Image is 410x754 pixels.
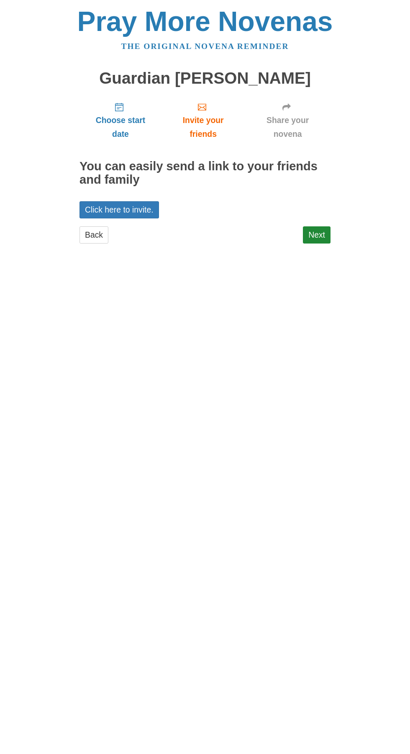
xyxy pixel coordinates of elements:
[303,226,331,244] a: Next
[88,113,153,141] span: Choose start date
[170,113,236,141] span: Invite your friends
[79,201,159,218] a: Click here to invite.
[161,95,245,145] a: Invite your friends
[253,113,322,141] span: Share your novena
[79,95,161,145] a: Choose start date
[79,226,108,244] a: Back
[77,6,333,37] a: Pray More Novenas
[121,42,289,51] a: The original novena reminder
[79,160,331,187] h2: You can easily send a link to your friends and family
[79,69,331,87] h1: Guardian [PERSON_NAME]
[245,95,331,145] a: Share your novena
